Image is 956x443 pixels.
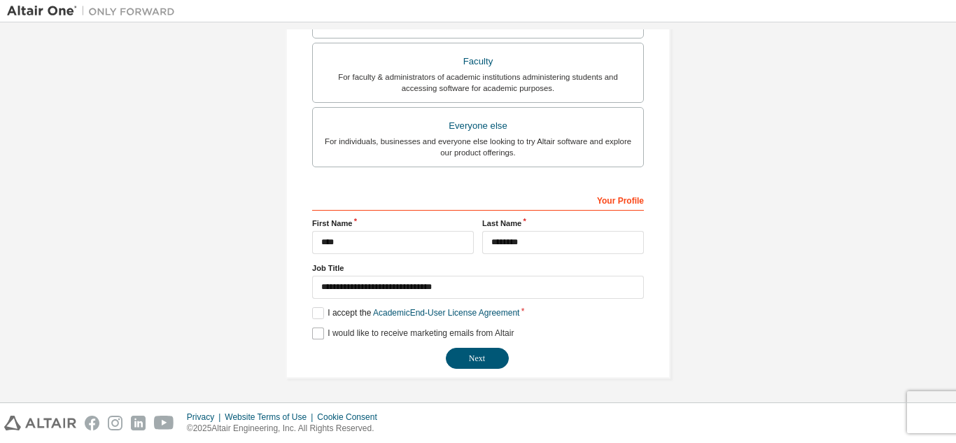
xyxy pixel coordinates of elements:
div: For faculty & administrators of academic institutions administering students and accessing softwa... [321,71,635,94]
img: altair_logo.svg [4,416,76,430]
label: I would like to receive marketing emails from Altair [312,328,514,339]
p: © 2025 Altair Engineering, Inc. All Rights Reserved. [187,423,386,435]
div: Faculty [321,52,635,71]
div: Everyone else [321,116,635,136]
button: Next [446,348,509,369]
label: Job Title [312,262,644,274]
img: linkedin.svg [131,416,146,430]
img: youtube.svg [154,416,174,430]
div: For individuals, businesses and everyone else looking to try Altair software and explore our prod... [321,136,635,158]
div: Privacy [187,412,225,423]
img: facebook.svg [85,416,99,430]
div: Your Profile [312,188,644,211]
div: Website Terms of Use [225,412,317,423]
img: Altair One [7,4,182,18]
label: First Name [312,218,474,229]
div: Cookie Consent [317,412,385,423]
a: Academic End-User License Agreement [373,308,519,318]
label: I accept the [312,307,519,319]
img: instagram.svg [108,416,122,430]
label: Last Name [482,218,644,229]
